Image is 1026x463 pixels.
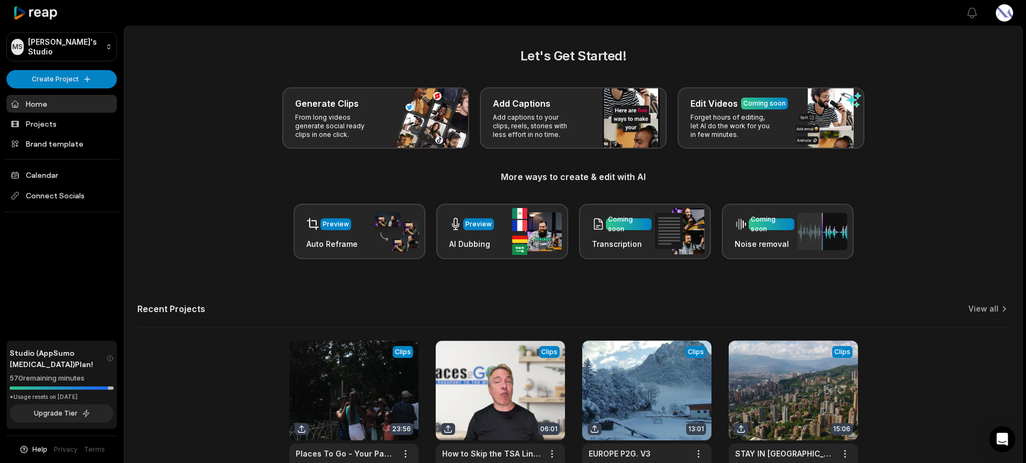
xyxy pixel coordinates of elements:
[6,115,117,133] a: Projects
[6,186,117,205] span: Connect Socials
[655,208,704,254] img: transcription.png
[369,211,419,253] img: auto_reframe.png
[84,445,105,454] a: Terms
[19,445,47,454] button: Help
[295,113,379,139] p: From long videos generate social ready clips in one click.
[968,303,999,314] a: View all
[306,238,358,250] h3: Auto Reframe
[10,347,107,370] span: Studio (AppSumo [MEDICAL_DATA]) Plan!
[6,135,117,153] a: Brand template
[493,97,550,110] h3: Add Captions
[512,208,562,255] img: ai_dubbing.png
[449,238,494,250] h3: AI Dubbing
[28,37,101,57] p: [PERSON_NAME]'s Studio
[32,445,47,454] span: Help
[608,215,650,234] div: Coming soon
[296,448,395,459] a: Places To Go - Your Passport To The World! _ Cuba (S2E1)
[592,238,652,250] h3: Transcription
[751,215,792,234] div: Coming soon
[137,303,205,314] h2: Recent Projects
[690,97,738,110] h3: Edit Videos
[295,97,359,110] h3: Generate Clips
[589,448,651,459] a: EUROPE P2G. V3
[743,99,786,108] div: Coming soon
[10,393,114,401] div: *Usage resets on [DATE]
[735,448,834,459] a: STAY IN [GEOGRAPHIC_DATA] P2G. V2
[690,113,774,139] p: Forget hours of editing, let AI do the work for you in few minutes.
[137,46,1009,66] h2: Let's Get Started!
[323,219,349,229] div: Preview
[6,70,117,88] button: Create Project
[465,219,492,229] div: Preview
[6,166,117,184] a: Calendar
[11,39,24,55] div: MS
[10,373,114,384] div: 570 remaining minutes
[798,213,847,250] img: noise_removal.png
[6,95,117,113] a: Home
[493,113,576,139] p: Add captions to your clips, reels, stories with less effort in no time.
[989,426,1015,452] div: Open Intercom Messenger
[735,238,794,250] h3: Noise removal
[442,448,541,459] a: How to Skip the TSA Line at the Airport! ✈️⏱️ #TravelHacks #airporttips
[54,445,78,454] a: Privacy
[137,170,1009,183] h3: More ways to create & edit with AI
[10,404,114,423] button: Upgrade Tier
